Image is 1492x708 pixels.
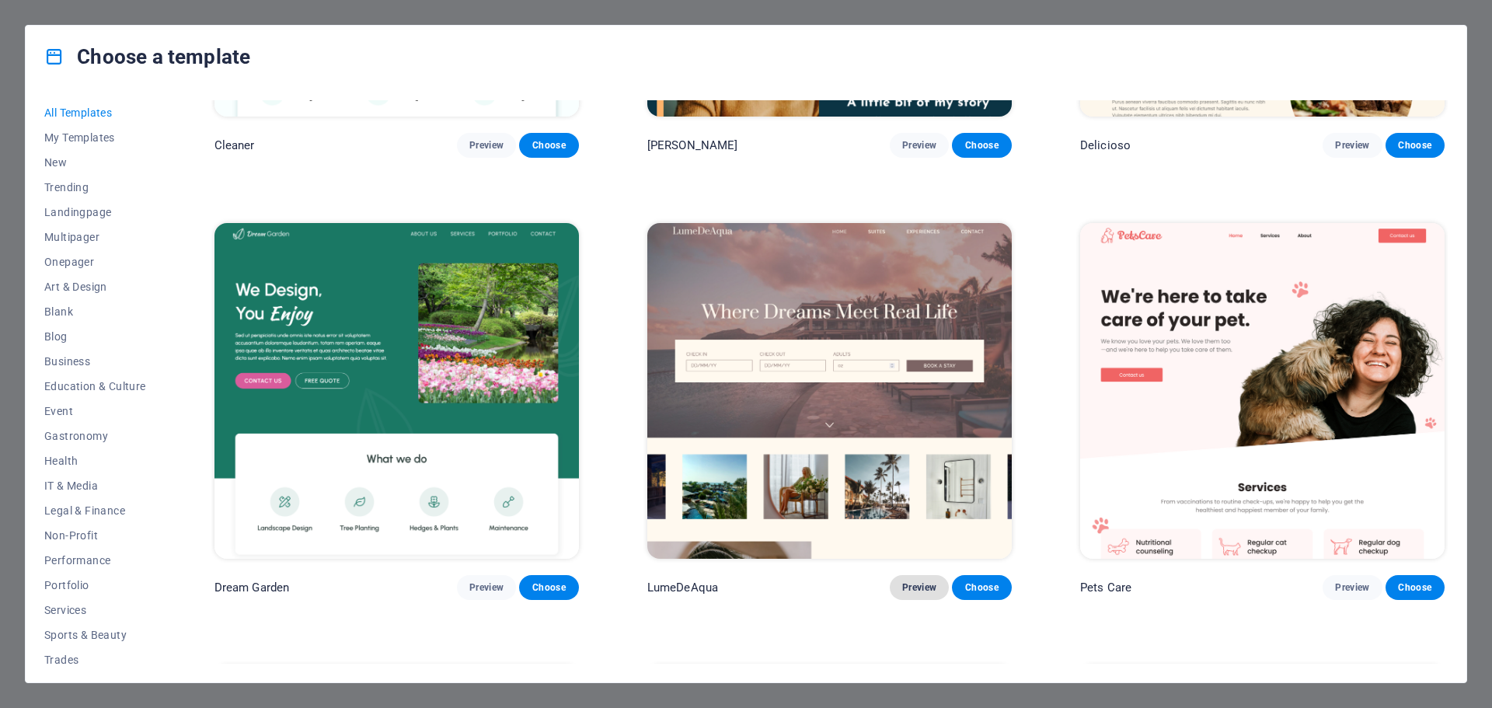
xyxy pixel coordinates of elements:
[44,349,146,374] button: Business
[44,448,146,473] button: Health
[44,156,146,169] span: New
[44,647,146,672] button: Trades
[44,231,146,243] span: Multipager
[44,175,146,200] button: Trending
[532,581,566,594] span: Choose
[44,430,146,442] span: Gastronomy
[1386,133,1445,158] button: Choose
[44,424,146,448] button: Gastronomy
[44,604,146,616] span: Services
[1323,575,1382,600] button: Preview
[44,455,146,467] span: Health
[44,654,146,666] span: Trades
[902,139,936,152] span: Preview
[44,274,146,299] button: Art & Design
[214,580,290,595] p: Dream Garden
[44,150,146,175] button: New
[44,330,146,343] span: Blog
[964,581,999,594] span: Choose
[44,305,146,318] span: Blank
[1080,223,1445,559] img: Pets Care
[44,399,146,424] button: Event
[44,498,146,523] button: Legal & Finance
[44,181,146,194] span: Trending
[44,473,146,498] button: IT & Media
[647,138,738,153] p: [PERSON_NAME]
[457,133,516,158] button: Preview
[44,405,146,417] span: Event
[44,225,146,249] button: Multipager
[44,256,146,268] span: Onepager
[44,529,146,542] span: Non-Profit
[44,629,146,641] span: Sports & Beauty
[44,281,146,293] span: Art & Design
[214,223,579,559] img: Dream Garden
[44,131,146,144] span: My Templates
[952,575,1011,600] button: Choose
[44,598,146,623] button: Services
[44,299,146,324] button: Blank
[457,575,516,600] button: Preview
[44,374,146,399] button: Education & Culture
[1398,139,1432,152] span: Choose
[44,106,146,119] span: All Templates
[44,523,146,548] button: Non-Profit
[44,249,146,274] button: Onepager
[44,206,146,218] span: Landingpage
[44,480,146,492] span: IT & Media
[469,139,504,152] span: Preview
[44,100,146,125] button: All Templates
[44,44,250,69] h4: Choose a template
[214,138,255,153] p: Cleaner
[647,580,718,595] p: LumeDeAqua
[890,133,949,158] button: Preview
[1080,138,1131,153] p: Delicioso
[44,125,146,150] button: My Templates
[44,200,146,225] button: Landingpage
[44,579,146,591] span: Portfolio
[519,575,578,600] button: Choose
[1335,139,1369,152] span: Preview
[890,575,949,600] button: Preview
[1335,581,1369,594] span: Preview
[44,355,146,368] span: Business
[519,133,578,158] button: Choose
[902,581,936,594] span: Preview
[647,223,1012,559] img: LumeDeAqua
[1398,581,1432,594] span: Choose
[1323,133,1382,158] button: Preview
[44,623,146,647] button: Sports & Beauty
[44,324,146,349] button: Blog
[44,554,146,567] span: Performance
[44,573,146,598] button: Portfolio
[44,504,146,517] span: Legal & Finance
[44,380,146,392] span: Education & Culture
[532,139,566,152] span: Choose
[1386,575,1445,600] button: Choose
[964,139,999,152] span: Choose
[952,133,1011,158] button: Choose
[1080,580,1131,595] p: Pets Care
[44,548,146,573] button: Performance
[469,581,504,594] span: Preview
